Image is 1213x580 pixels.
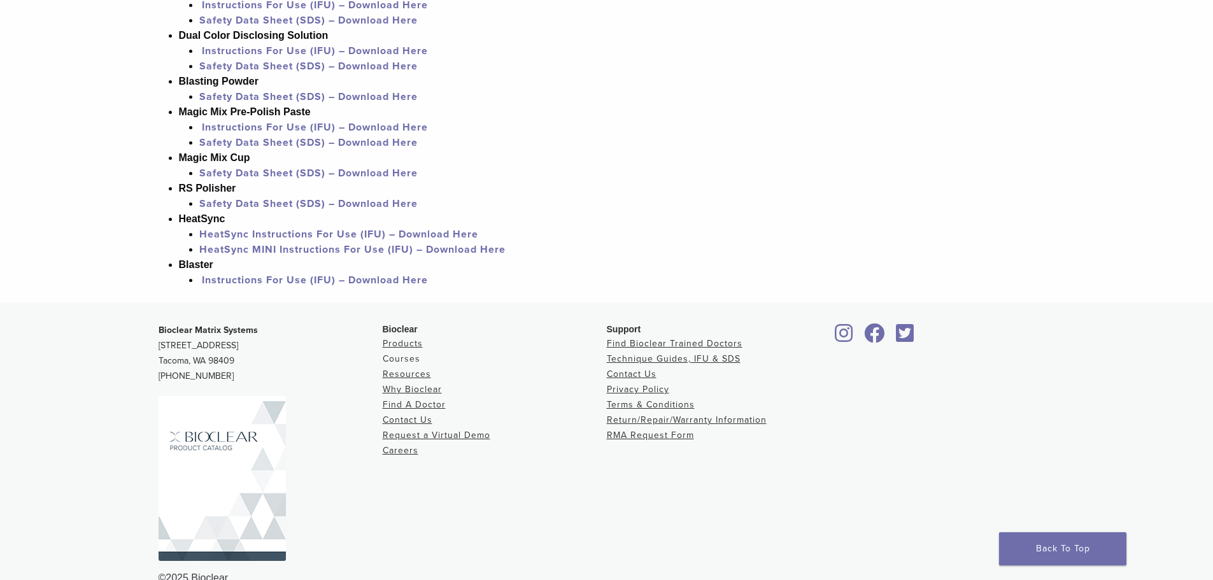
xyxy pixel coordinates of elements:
a: HeatSync Instructions For Use (IFU) – Download Here [199,228,478,241]
a: Bioclear [831,331,858,344]
a: Contact Us [383,414,432,425]
a: Safety Data Sheet (SDS) – Download Here [199,167,418,180]
a: Products [383,338,423,349]
a: Find Bioclear Trained Doctors [607,338,742,349]
a: Safety Data Sheet (SDS) – Download Here [199,14,418,27]
span: Support [607,324,641,334]
a: Contact Us [607,369,656,379]
a: HeatSync MINI Instructions For Use (IFU) – Download Here [199,243,506,256]
a: Resources [383,369,431,379]
a: Courses [383,353,420,364]
strong: Magic Mix Pre-Polish Paste [179,106,311,117]
a: RMA Request Form [607,430,694,441]
a: Careers [383,445,418,456]
a: Return/Repair/Warranty Information [607,414,767,425]
strong: Bioclear Matrix Systems [159,325,258,336]
strong: RS Polisher [179,183,236,194]
a: Safety Data Sheet (SDS) – Download Here [199,197,418,210]
strong: HeatSync [179,213,225,224]
span: Bioclear [383,324,418,334]
a: Request a Virtual Demo [383,430,490,441]
a: Find A Doctor [383,399,446,410]
a: Bioclear [892,331,919,344]
strong: Blasting Powder [179,76,259,87]
a: Instructions For Use (IFU) – Download Here [202,121,428,134]
a: Technique Guides, IFU & SDS [607,353,741,364]
a: Instructions For Use (IFU) – Download Here [202,274,428,286]
strong: Dual Color Disclosing Solution [179,30,329,41]
img: Bioclear [159,396,286,561]
a: Safety Data Sheet (SDS) – Download Here [199,90,418,103]
strong: Blaster [179,259,213,270]
a: Why Bioclear [383,384,442,395]
a: Privacy Policy [607,384,669,395]
a: Safety Data Sheet (SDS) – Download Here [199,136,418,149]
strong: Magic Mix Cup [179,152,250,163]
p: [STREET_ADDRESS] Tacoma, WA 98409 [PHONE_NUMBER] [159,323,383,384]
a: Instructions For Use (IFU) – Download Here [202,45,428,57]
a: Back To Top [999,532,1126,565]
a: Bioclear [860,331,890,344]
a: Terms & Conditions [607,399,695,410]
a: Safety Data Sheet (SDS) – Download Here [199,60,418,73]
